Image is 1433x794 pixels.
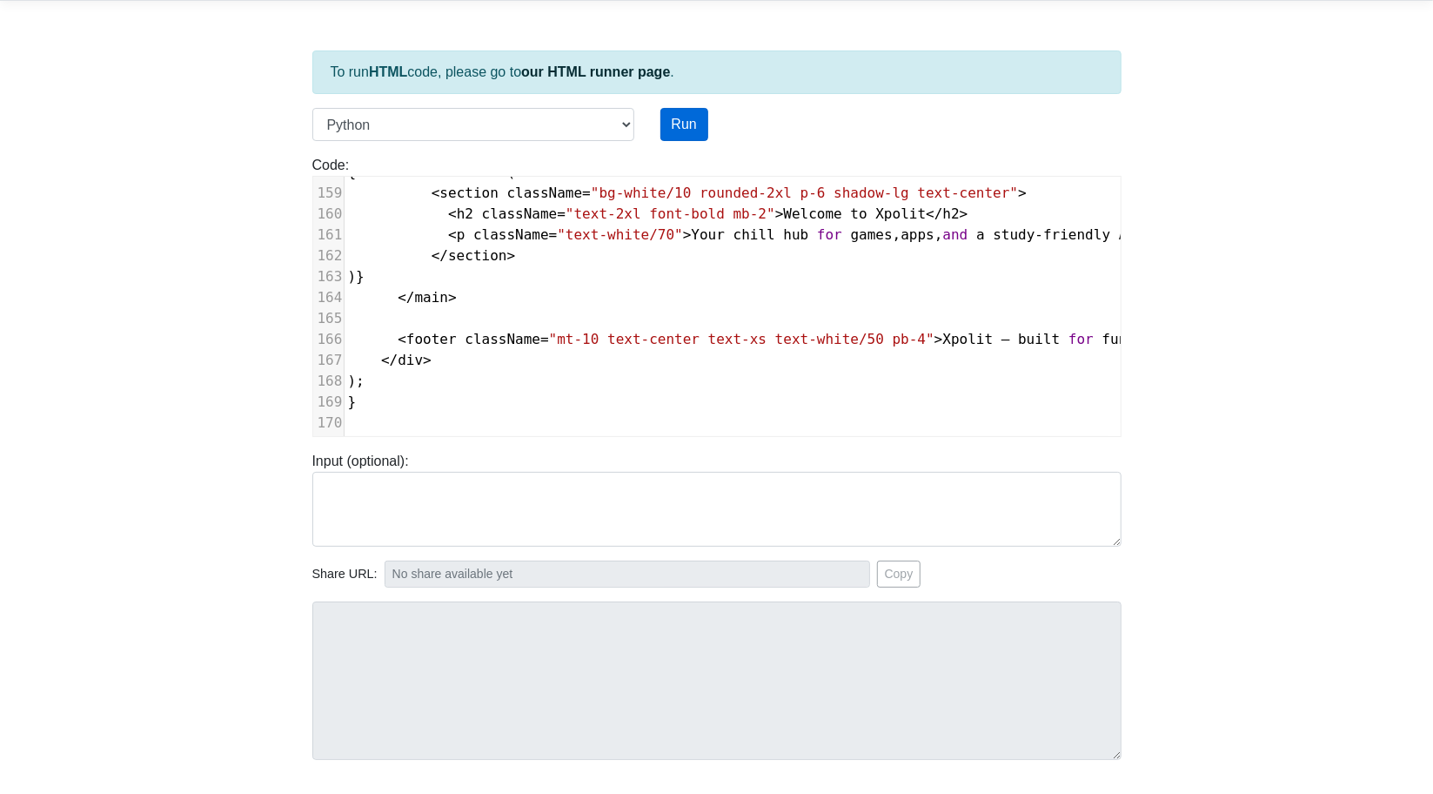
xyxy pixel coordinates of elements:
span: > [960,205,968,222]
div: 161 [313,225,344,246]
span: = [557,205,566,222]
span: h2 [943,205,960,222]
span: chill [733,226,775,243]
span: apps [901,226,934,243]
span: fun [1102,331,1128,347]
span: > [1018,185,1027,201]
span: } [348,394,357,410]
span: = [540,331,549,347]
span: "bg-white/10 rounded-2xl p-6 shadow-lg text-center" [591,185,1018,201]
span: Xpolit [875,205,926,222]
span: "mt-10 text-center text-xs text-white/50 pb-4" [549,331,934,347]
span: </ [432,247,448,264]
span: > [775,205,784,222]
span: className [482,205,558,222]
div: 164 [313,287,344,308]
button: Copy [877,561,921,588]
span: < [432,185,440,201]
span: > [423,352,432,368]
span: "text-white/70" [557,226,683,243]
span: - [1035,226,1044,243]
span: Share URL: [312,565,378,584]
span: div [398,352,423,368]
span: . [348,331,1338,347]
div: 165 [313,308,344,329]
span: for [1068,331,1094,347]
span: — [1001,331,1010,347]
span: > [934,331,943,347]
span: section [448,247,506,264]
span: Your [692,226,726,243]
span: > [507,247,516,264]
span: className [473,226,549,243]
span: < [448,205,457,222]
span: hub [783,226,808,243]
span: study [993,226,1035,243]
span: h2 [457,205,473,222]
div: 159 [313,183,344,204]
div: 168 [313,371,344,392]
span: = [549,226,558,243]
a: our HTML runner page [521,64,670,79]
span: </ [398,289,414,306]
strong: HTML [369,64,407,79]
span: Xpolit [942,331,993,347]
span: </ [926,205,942,222]
div: 167 [313,350,344,371]
span: p [457,226,465,243]
span: friendly [1043,226,1110,243]
span: games [851,226,893,243]
div: 170 [313,413,344,434]
div: 169 [313,392,344,413]
div: Input (optional): [299,451,1135,547]
span: "text-2xl font-bold mb-2" [566,205,775,222]
span: main [415,289,449,306]
div: 160 [313,204,344,225]
span: a [976,226,985,243]
span: < [398,331,406,347]
span: </ [381,352,398,368]
input: No share available yet [385,561,870,588]
span: )} [348,268,365,285]
span: ); [348,373,365,389]
div: To run code, please go to . [312,50,1122,94]
div: 162 [313,246,344,266]
span: = [582,185,591,201]
div: 166 [313,329,344,350]
button: Run [660,108,708,141]
span: footer [406,331,457,347]
span: < [448,226,457,243]
span: section [439,185,498,201]
span: className [507,185,583,201]
span: Welcome [783,205,841,222]
span: > [683,226,692,243]
span: className [465,331,540,347]
div: 163 [313,266,344,287]
span: and [943,226,968,243]
span: for [817,226,842,243]
span: built [1018,331,1060,347]
span: to [851,205,867,222]
div: Code: [299,155,1135,437]
span: > [448,289,457,306]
